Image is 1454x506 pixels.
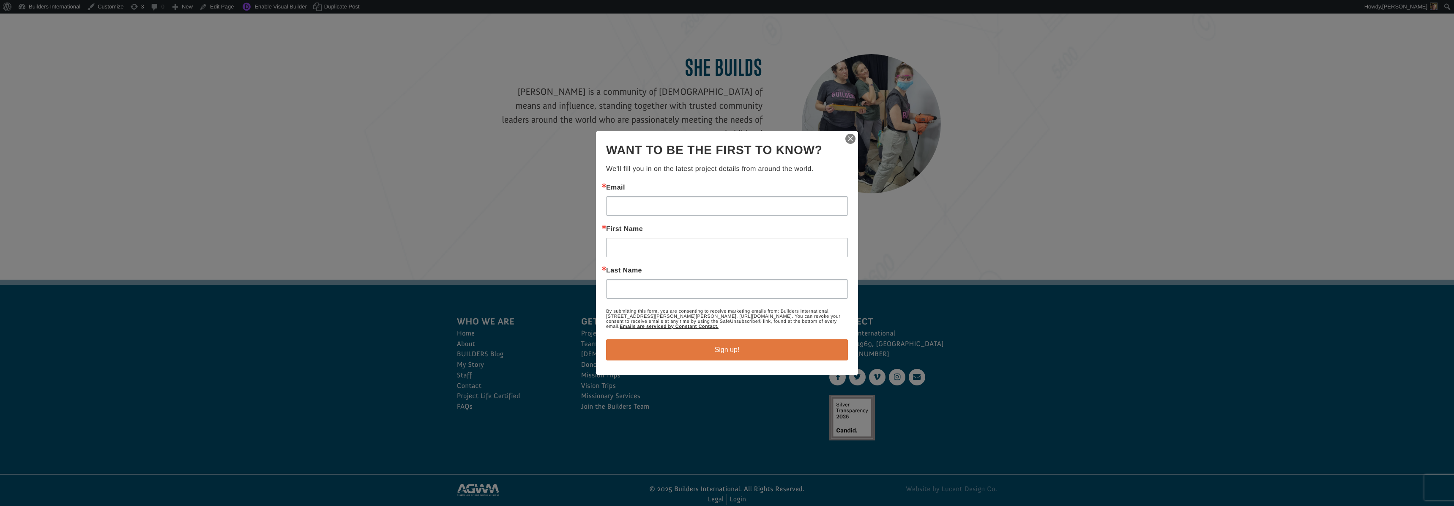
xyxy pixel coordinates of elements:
[606,226,848,233] label: First Name
[606,339,848,360] button: Sign up!
[620,324,719,329] a: Emails are serviced by Constant Contact.
[15,18,22,25] img: emoji heart
[20,26,70,32] strong: Project Shovel Ready
[15,26,116,32] div: to
[606,267,848,274] label: Last Name
[606,164,848,174] p: We'll fill you in on the latest project details from around the world.
[606,309,848,329] p: By submitting this form, you are consenting to receive marketing emails from: Builders Internatio...
[120,17,157,32] button: Donate
[15,8,116,25] div: [PERSON_NAME] donated $200
[15,34,21,40] img: US.png
[845,133,856,145] img: ctct-close-x.svg
[23,34,116,40] span: [GEOGRAPHIC_DATA] , [GEOGRAPHIC_DATA]
[606,141,848,159] h2: Want to be the first to know?
[606,184,848,191] label: Email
